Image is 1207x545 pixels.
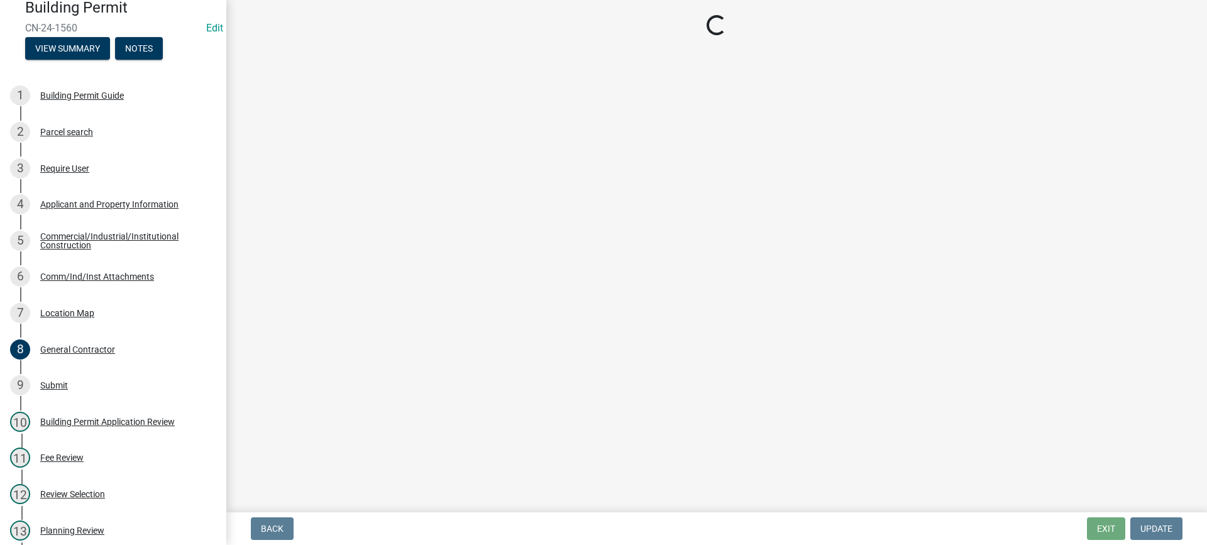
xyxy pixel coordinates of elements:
div: 2 [10,122,30,142]
button: Exit [1087,517,1125,540]
div: 6 [10,267,30,287]
div: Building Permit Application Review [40,417,175,426]
div: 13 [10,520,30,541]
div: Building Permit Guide [40,91,124,100]
button: Update [1130,517,1182,540]
wm-modal-confirm: Summary [25,44,110,54]
div: Location Map [40,309,94,317]
div: Applicant and Property Information [40,200,179,209]
a: Edit [206,22,223,34]
span: CN-24-1560 [25,22,201,34]
div: 8 [10,339,30,360]
button: Back [251,517,294,540]
div: Require User [40,164,89,173]
div: 12 [10,484,30,504]
div: 9 [10,375,30,395]
div: Submit [40,381,68,390]
button: Notes [115,37,163,60]
div: Fee Review [40,453,84,462]
div: 4 [10,194,30,214]
div: Parcel search [40,128,93,136]
div: Planning Review [40,526,104,535]
span: Update [1140,524,1172,534]
div: 7 [10,303,30,323]
div: 3 [10,158,30,179]
div: Review Selection [40,490,105,498]
span: Back [261,524,284,534]
div: 11 [10,448,30,468]
wm-modal-confirm: Notes [115,44,163,54]
div: 1 [10,85,30,106]
div: Comm/Ind/Inst Attachments [40,272,154,281]
div: 10 [10,412,30,432]
div: Commercial/Industrial/Institutional Construction [40,232,206,250]
button: View Summary [25,37,110,60]
wm-modal-confirm: Edit Application Number [206,22,223,34]
div: 5 [10,231,30,251]
div: General Contractor [40,345,115,354]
